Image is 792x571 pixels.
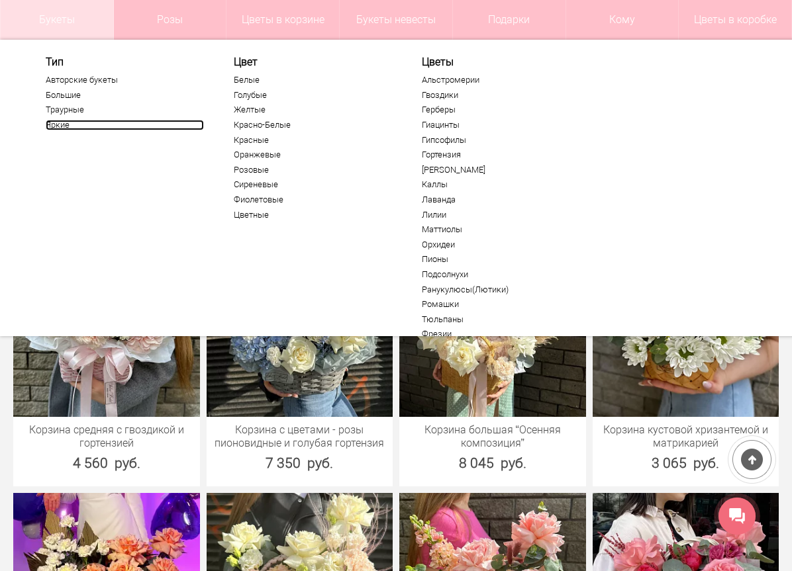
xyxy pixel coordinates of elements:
[234,90,392,101] a: Голубые
[422,179,580,190] a: Каллы
[422,210,580,220] a: Лилии
[46,75,204,85] a: Авторские букеты
[422,90,580,101] a: Гвоздики
[406,423,579,450] a: Корзина большая “Осенняя композиция”
[234,120,392,130] a: Красно-Белые
[234,150,392,160] a: Оранжевые
[422,75,580,85] a: Альстромерии
[422,329,580,339] a: Фрезии
[422,105,580,115] a: Герберы
[13,453,200,473] div: 4 560 руб.
[593,453,779,473] div: 3 065 руб.
[422,150,580,160] a: Гортензия
[46,56,204,68] span: Тип
[20,423,193,450] a: Корзина средняя с гвоздикой и гортензией
[422,285,580,295] a: Ранукулюсы(Лютики)
[234,195,392,205] a: Фиолетовые
[422,299,580,310] a: Ромашки
[422,195,580,205] a: Лаванда
[46,90,204,101] a: Большие
[399,453,586,473] div: 8 045 руб.
[422,224,580,235] a: Маттиолы
[234,75,392,85] a: Белые
[422,269,580,280] a: Подсолнухи
[422,56,580,68] a: Цветы
[234,105,392,115] a: Желтые
[599,423,773,450] a: Корзина кустовой хризантемой и матрикарией
[46,120,204,130] a: Яркие
[422,254,580,265] a: Пионы
[213,423,387,450] a: Корзина с цветами - розы пионовидные и голубая гортензия
[422,314,580,325] a: Тюльпаны
[46,105,204,115] a: Траурные
[234,165,392,175] a: Розовые
[234,210,392,220] a: Цветные
[234,135,392,146] a: Красные
[207,453,393,473] div: 7 350 руб.
[422,120,580,130] a: Гиацинты
[422,240,580,250] a: Орхидеи
[422,135,580,146] a: Гипсофилы
[422,165,580,175] a: [PERSON_NAME]
[234,179,392,190] a: Сиреневые
[234,56,392,68] span: Цвет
